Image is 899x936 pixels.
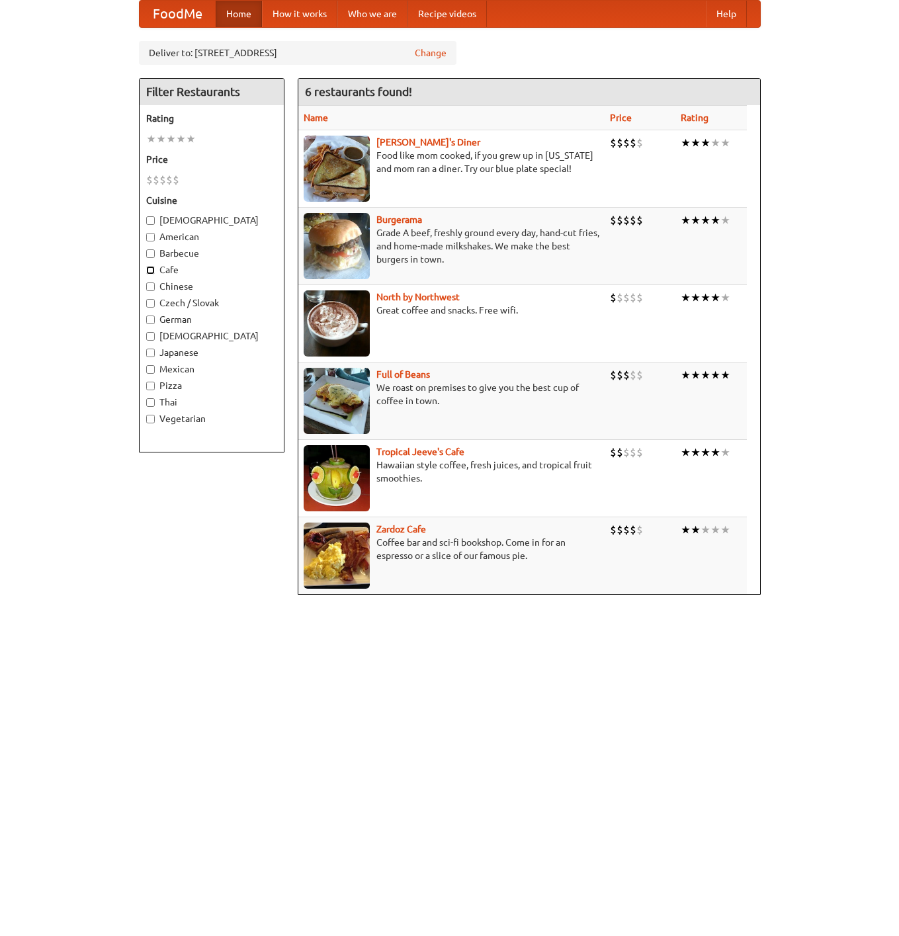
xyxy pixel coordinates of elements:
[610,290,617,305] li: $
[153,173,159,187] li: $
[156,132,166,146] li: ★
[617,136,623,150] li: $
[376,292,460,302] a: North by Northwest
[146,329,277,343] label: [DEMOGRAPHIC_DATA]
[146,282,155,291] input: Chinese
[681,112,708,123] a: Rating
[720,213,730,228] li: ★
[305,85,412,98] ng-pluralize: 6 restaurants found!
[176,132,186,146] li: ★
[146,299,155,308] input: Czech / Slovak
[146,263,277,277] label: Cafe
[710,523,720,537] li: ★
[630,290,636,305] li: $
[710,445,720,460] li: ★
[630,213,636,228] li: $
[146,412,277,425] label: Vegetarian
[701,445,710,460] li: ★
[623,445,630,460] li: $
[146,346,277,359] label: Japanese
[701,136,710,150] li: ★
[139,41,456,65] div: Deliver to: [STREET_ADDRESS]
[304,149,599,175] p: Food like mom cooked, if you grew up in [US_STATE] and mom ran a diner. Try our blue plate special!
[376,214,422,225] a: Burgerama
[681,290,691,305] li: ★
[304,458,599,485] p: Hawaiian style coffee, fresh juices, and tropical fruit smoothies.
[304,523,370,589] img: zardoz.jpg
[216,1,262,27] a: Home
[304,136,370,202] img: sallys.jpg
[304,368,370,434] img: beans.jpg
[146,398,155,407] input: Thai
[146,316,155,324] input: German
[140,79,284,105] h4: Filter Restaurants
[691,523,701,537] li: ★
[701,213,710,228] li: ★
[376,447,464,457] a: Tropical Jeeve's Cafe
[146,194,277,207] h5: Cuisine
[376,369,430,380] a: Full of Beans
[146,349,155,357] input: Japanese
[304,445,370,511] img: jeeves.jpg
[630,445,636,460] li: $
[304,112,328,123] a: Name
[146,280,277,293] label: Chinese
[636,445,643,460] li: $
[623,368,630,382] li: $
[623,523,630,537] li: $
[636,523,643,537] li: $
[681,368,691,382] li: ★
[159,173,166,187] li: $
[146,153,277,166] h5: Price
[304,213,370,279] img: burgerama.jpg
[166,173,173,187] li: $
[407,1,487,27] a: Recipe videos
[701,368,710,382] li: ★
[146,247,277,260] label: Barbecue
[710,368,720,382] li: ★
[376,137,480,148] a: [PERSON_NAME]'s Diner
[710,213,720,228] li: ★
[623,290,630,305] li: $
[623,213,630,228] li: $
[630,368,636,382] li: $
[146,233,155,241] input: American
[720,136,730,150] li: ★
[146,396,277,409] label: Thai
[146,382,155,390] input: Pizza
[146,230,277,243] label: American
[415,46,447,60] a: Change
[610,112,632,123] a: Price
[262,1,337,27] a: How it works
[681,213,691,228] li: ★
[630,523,636,537] li: $
[610,213,617,228] li: $
[701,290,710,305] li: ★
[146,112,277,125] h5: Rating
[636,368,643,382] li: $
[720,368,730,382] li: ★
[337,1,407,27] a: Who we are
[636,213,643,228] li: $
[146,362,277,376] label: Mexican
[636,136,643,150] li: $
[173,173,179,187] li: $
[630,136,636,150] li: $
[610,445,617,460] li: $
[610,523,617,537] li: $
[146,132,156,146] li: ★
[617,368,623,382] li: $
[623,136,630,150] li: $
[706,1,747,27] a: Help
[146,332,155,341] input: [DEMOGRAPHIC_DATA]
[304,304,599,317] p: Great coffee and snacks. Free wifi.
[691,290,701,305] li: ★
[610,368,617,382] li: $
[146,296,277,310] label: Czech / Slovak
[701,523,710,537] li: ★
[681,523,691,537] li: ★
